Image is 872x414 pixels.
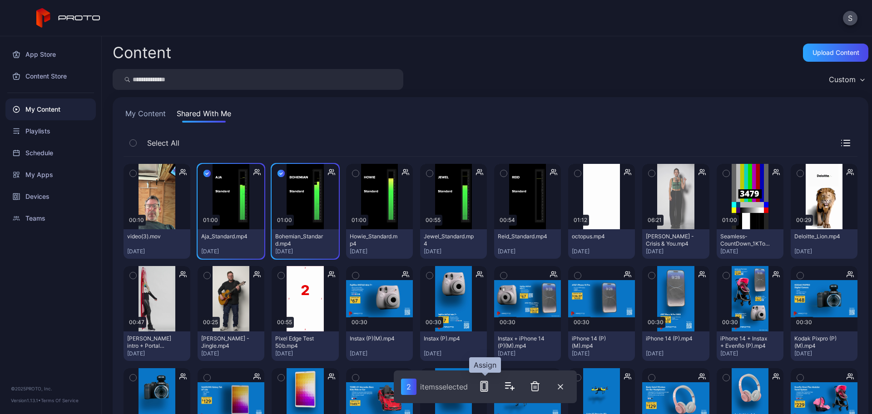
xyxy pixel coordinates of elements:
[843,11,857,25] button: S
[824,69,868,90] button: Custom
[498,350,557,357] div: [DATE]
[572,233,622,240] div: octopus.mp4
[717,331,783,361] button: iPhone 14 + Instax + Evenflo (P).mp4[DATE]
[494,331,561,361] button: Instax + iPhone 14 (P)(M).mp4[DATE]
[11,385,90,392] div: © 2025 PROTO, Inc.
[401,379,416,395] div: 2
[346,229,413,259] button: Howie_Standard.mp4[DATE]
[11,398,41,403] span: Version 1.13.1 •
[498,248,557,255] div: [DATE]
[124,229,190,259] button: video(3).mov[DATE]
[642,229,709,259] button: [PERSON_NAME] - Crisis & You.mp4[DATE]
[720,335,770,350] div: iPhone 14 + Instax + Evenflo (P).mp4
[198,331,264,361] button: [PERSON_NAME] - Jingle.mp4[DATE]
[791,331,857,361] button: Kodak Pixpro (P)(M).mp4[DATE]
[568,229,635,259] button: octopus.mp4[DATE]
[646,335,696,342] div: iPhone 14 (P).mp4
[424,248,483,255] div: [DATE]
[717,229,783,259] button: Seamless-CountDown_1KTone_1Min.mp4[DATE]
[5,44,96,65] a: App Store
[794,350,854,357] div: [DATE]
[424,350,483,357] div: [DATE]
[201,350,261,357] div: [DATE]
[127,335,177,350] div: Paris Hilton intro + Portal Effects
[350,233,400,247] div: Howie_Standard.mp4
[350,335,400,342] div: Instax (P)(M).mp4
[275,233,325,247] div: Bohemian_Standard.mp4
[147,138,179,148] span: Select All
[201,335,251,350] div: Eli Braden - Jingle.mp4
[346,331,413,361] button: Instax (P)(M).mp4[DATE]
[5,65,96,87] a: Content Store
[794,233,844,240] div: Deloitte_Lion.mp4
[127,233,177,240] div: video(3).mov
[175,108,233,123] button: Shared With Me
[275,350,335,357] div: [DATE]
[272,229,338,259] button: Bohemian_Standard.mp4[DATE]
[127,248,187,255] div: [DATE]
[469,357,501,373] div: Assign
[41,398,79,403] a: Terms Of Service
[642,331,709,361] button: iPhone 14 (P).mp4[DATE]
[424,233,474,247] div: Jewel_Standard.mp4
[201,248,261,255] div: [DATE]
[720,248,780,255] div: [DATE]
[646,350,705,357] div: [DATE]
[498,335,548,350] div: Instax + iPhone 14 (P)(M).mp4
[572,335,622,350] div: iPhone 14 (P)(M).mp4
[420,382,468,391] div: item s selected
[5,120,96,142] a: Playlists
[113,45,171,60] div: Content
[813,49,859,56] div: Upload Content
[198,229,264,259] button: Aja_Standard.mp4[DATE]
[275,335,325,350] div: Pixel Edge Test 50b.mp4
[420,331,487,361] button: Instax (P).mp4[DATE]
[572,350,631,357] div: [DATE]
[498,233,548,240] div: Reid_Standard.mp4
[124,108,168,123] button: My Content
[720,233,770,247] div: Seamless-CountDown_1KTone_1Min.mp4
[794,335,844,350] div: Kodak Pixpro (P)(M).mp4
[5,164,96,186] a: My Apps
[272,331,338,361] button: Pixel Edge Test 50b.mp4[DATE]
[124,331,190,361] button: [PERSON_NAME] intro + Portal Effects[DATE]
[646,233,696,247] div: Isabel Dumaa - Crisis & You.mp4
[424,335,474,342] div: Instax (P).mp4
[646,248,705,255] div: [DATE]
[127,350,187,357] div: [DATE]
[720,350,780,357] div: [DATE]
[791,229,857,259] button: Deloitte_Lion.mp4[DATE]
[5,99,96,120] a: My Content
[275,248,335,255] div: [DATE]
[494,229,561,259] button: Reid_Standard.mp4[DATE]
[829,75,856,84] div: Custom
[5,207,96,229] a: Teams
[420,229,487,259] button: Jewel_Standard.mp4[DATE]
[803,44,868,62] button: Upload Content
[5,142,96,164] a: Schedule
[350,350,409,357] div: [DATE]
[794,248,854,255] div: [DATE]
[5,186,96,207] a: Devices
[201,233,251,240] div: Aja_Standard.mp4
[568,331,635,361] button: iPhone 14 (P)(M).mp4[DATE]
[350,248,409,255] div: [DATE]
[572,248,631,255] div: [DATE]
